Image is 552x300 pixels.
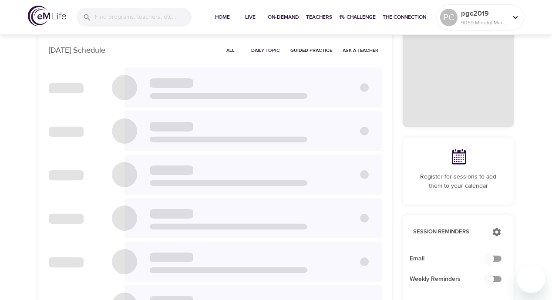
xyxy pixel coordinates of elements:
button: Daily Topic [248,44,283,57]
span: Teachers [306,13,332,22]
button: All [216,44,244,57]
span: Daily Topic [251,46,280,54]
span: Live [240,13,261,22]
span: The Connection [383,13,426,22]
p: [DATE] Schedule [49,44,105,56]
button: Guided Practice [287,44,336,57]
span: Email [410,254,493,263]
div: PC [440,9,458,26]
span: All [220,46,241,54]
p: 9059 Mindful Minutes [461,19,507,27]
span: Weekly Reminders [410,275,493,284]
p: Register for sessions to add them to your calendar [413,172,503,191]
input: Find programs, teachers, etc... [95,8,192,27]
button: Ask a Teacher [339,44,382,57]
iframe: Button to launch messaging window [517,265,545,293]
span: 1% Challenge [339,13,376,22]
p: pgc2019 [461,8,507,19]
p: Session Reminders [413,228,483,236]
span: Guided Practice [290,46,332,54]
span: Home [212,13,233,22]
span: On-Demand [268,13,299,22]
img: logo [28,6,66,26]
span: Ask a Teacher [343,46,378,54]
